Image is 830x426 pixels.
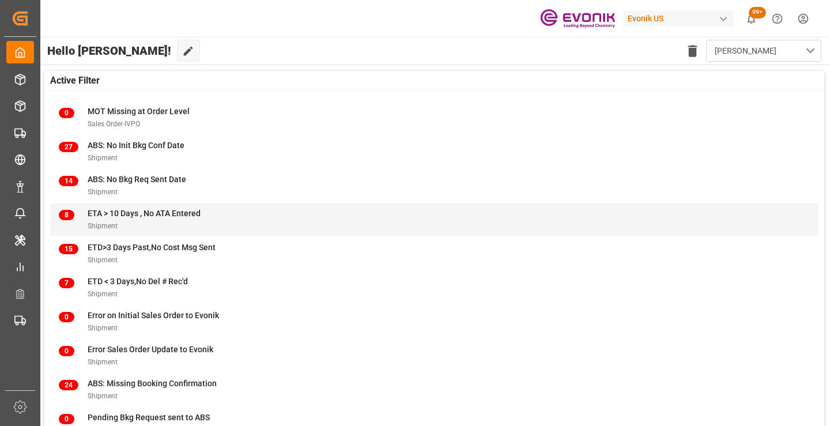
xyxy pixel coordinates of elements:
button: Help Center [764,6,790,32]
a: 14ABS: No Bkg Req Sent DateShipment [59,174,810,198]
span: Error Sales Order Update to Evonik [88,345,213,354]
a: 0MOT Missing at Order LevelSales Order-IVPO [59,105,810,130]
span: Shipment [88,256,118,264]
span: ABS: No Bkg Req Sent Date [88,175,186,184]
span: ETA > 10 Days , No ATA Entered [88,209,201,218]
a: 8ETA > 10 Days , No ATA EnteredShipment [59,208,810,232]
a: 0Error Sales Order Update to EvonikShipment [59,344,810,368]
span: Hello [PERSON_NAME]! [47,40,171,62]
span: 24 [59,380,78,390]
span: 0 [59,108,74,118]
span: 0 [59,346,74,356]
button: Evonik US [623,7,738,29]
span: Shipment [88,358,118,366]
span: 99+ [749,7,766,18]
span: Sales Order-IVPO [88,120,140,128]
span: Error on Initial Sales Order to Evonik [88,311,219,320]
span: Active Filter [50,74,100,88]
img: Evonik-brand-mark-Deep-Purple-RGB.jpeg_1700498283.jpeg [540,9,615,29]
span: 14 [59,176,78,186]
span: ABS: Missing Booking Confirmation [88,379,217,388]
a: 27ABS: No Init Bkg Conf DateShipment [59,140,810,164]
a: 15ETD>3 Days Past,No Cost Msg SentShipment [59,242,810,266]
span: ETD < 3 Days,No Del # Rec'd [88,277,188,286]
span: 27 [59,142,78,152]
button: show 100 new notifications [738,6,764,32]
div: Evonik US [623,10,734,27]
span: Shipment [88,188,118,196]
span: MOT Missing at Order Level [88,107,190,116]
span: Shipment [88,392,118,400]
span: Pending Bkg Request sent to ABS [88,413,210,422]
a: 7ETD < 3 Days,No Del # Rec'dShipment [59,276,810,300]
span: 15 [59,244,78,254]
span: 7 [59,278,74,288]
span: Shipment [88,222,118,230]
span: 0 [59,414,74,424]
span: Shipment [88,290,118,298]
span: Shipment [88,154,118,162]
a: 24ABS: Missing Booking ConfirmationShipment [59,378,810,402]
span: Shipment [88,324,118,332]
span: ETD>3 Days Past,No Cost Msg Sent [88,243,216,252]
span: ABS: No Init Bkg Conf Date [88,141,184,150]
span: 0 [59,312,74,322]
span: 8 [59,210,74,220]
a: 0Error on Initial Sales Order to EvonikShipment [59,310,810,334]
button: open menu [706,40,821,62]
span: [PERSON_NAME] [715,45,776,57]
